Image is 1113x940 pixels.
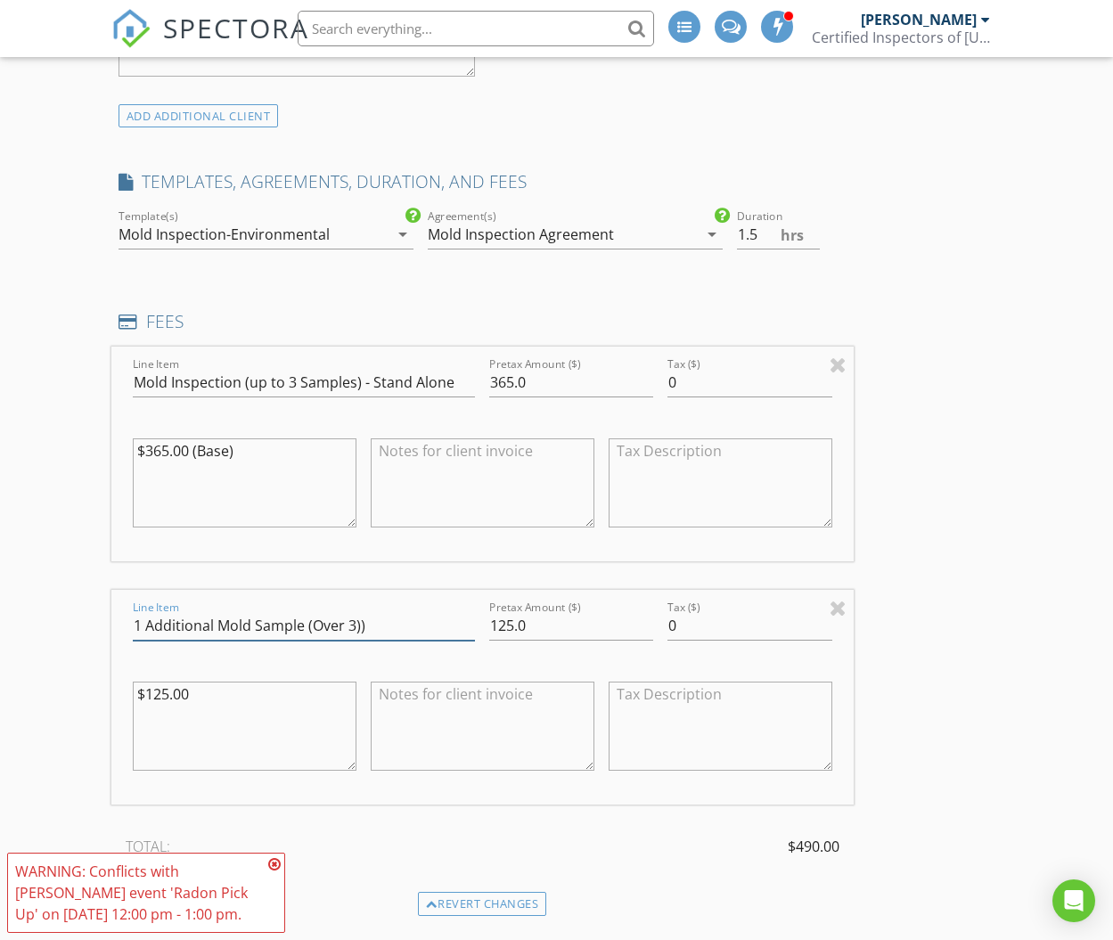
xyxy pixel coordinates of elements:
span: SPECTORA [163,9,309,46]
div: Revert changes [418,892,547,917]
i: arrow_drop_down [701,224,723,245]
h4: FEES [119,310,847,333]
img: The Best Home Inspection Software - Spectora [111,9,151,48]
span: hrs [781,228,804,242]
div: Mold Inspection Agreement [428,226,614,242]
i: arrow_drop_down [392,224,413,245]
span: TOTAL: [126,836,170,857]
input: Search everything... [298,11,654,46]
div: [PERSON_NAME] [861,11,977,29]
a: SPECTORA [111,24,309,61]
div: ADD ADDITIONAL client [119,104,279,128]
input: 0.0 [737,220,820,249]
div: Open Intercom Messenger [1052,879,1095,922]
div: WARNING: Conflicts with [PERSON_NAME] event 'Radon Pick Up' on [DATE] 12:00 pm - 1:00 pm. [15,861,263,925]
div: Certified Inspectors of North Carolina LLC [812,29,990,46]
h4: TEMPLATES, AGREEMENTS, DURATION, AND FEES [119,170,847,193]
span: $490.00 [788,836,839,857]
div: Mold Inspection-Environmental [119,226,330,242]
